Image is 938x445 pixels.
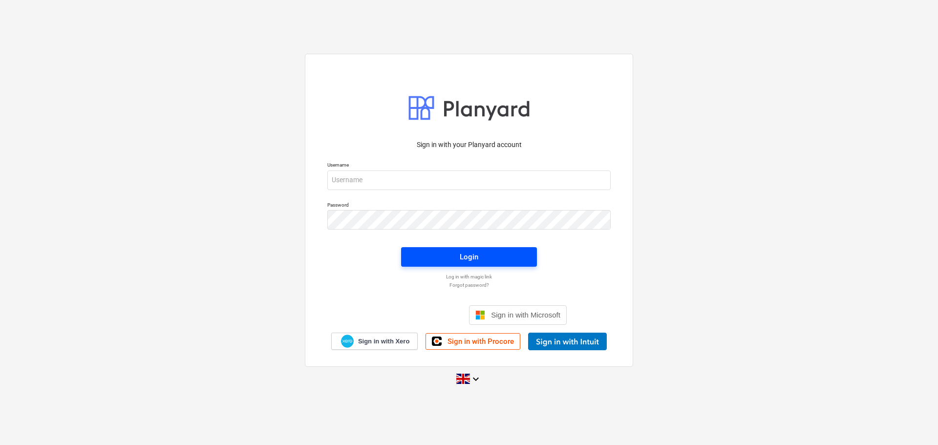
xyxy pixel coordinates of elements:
[889,398,938,445] iframe: Chat Widget
[426,333,520,350] a: Sign in with Procore
[322,282,616,288] a: Forgot password?
[448,337,514,346] span: Sign in with Procore
[475,310,485,320] img: Microsoft logo
[401,247,537,267] button: Login
[460,251,478,263] div: Login
[491,311,560,319] span: Sign in with Microsoft
[331,333,418,350] a: Sign in with Xero
[341,335,354,348] img: Xero logo
[322,274,616,280] a: Log in with magic link
[470,373,482,385] i: keyboard_arrow_down
[358,337,409,346] span: Sign in with Xero
[327,140,611,150] p: Sign in with your Planyard account
[327,202,611,210] p: Password
[327,170,611,190] input: Username
[366,304,466,326] iframe: Sign in with Google Button
[327,162,611,170] p: Username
